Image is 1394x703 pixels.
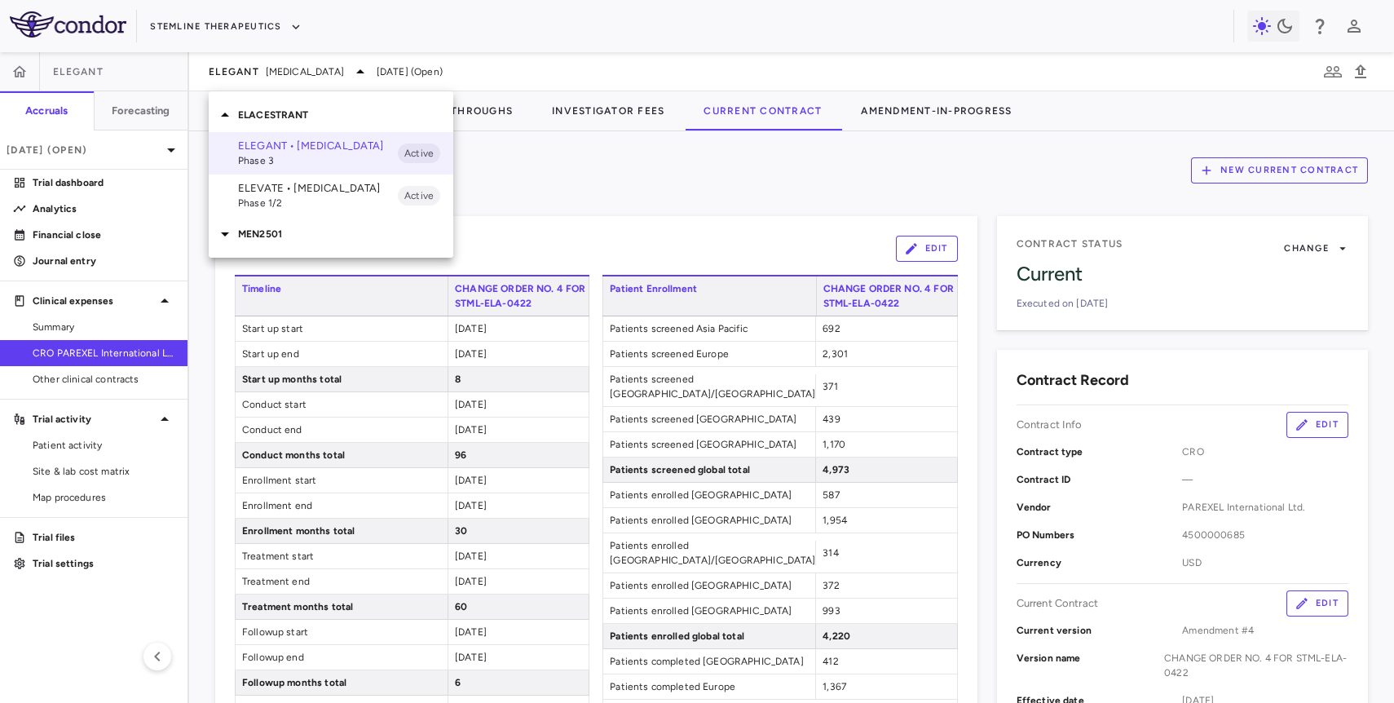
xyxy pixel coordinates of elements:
[238,227,453,241] p: MEN2501
[209,217,453,251] div: MEN2501
[209,175,453,217] div: ELEVATE • [MEDICAL_DATA]Phase 1/2Active
[238,108,453,122] p: ELACESTRANT
[209,132,453,175] div: ELEGANT • [MEDICAL_DATA]Phase 3Active
[238,153,398,168] span: Phase 3
[209,98,453,132] div: ELACESTRANT
[398,146,440,161] span: Active
[238,181,398,196] p: ELEVATE • [MEDICAL_DATA]
[398,188,440,203] span: Active
[238,139,398,153] p: ELEGANT • [MEDICAL_DATA]
[238,196,398,210] span: Phase 1/2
